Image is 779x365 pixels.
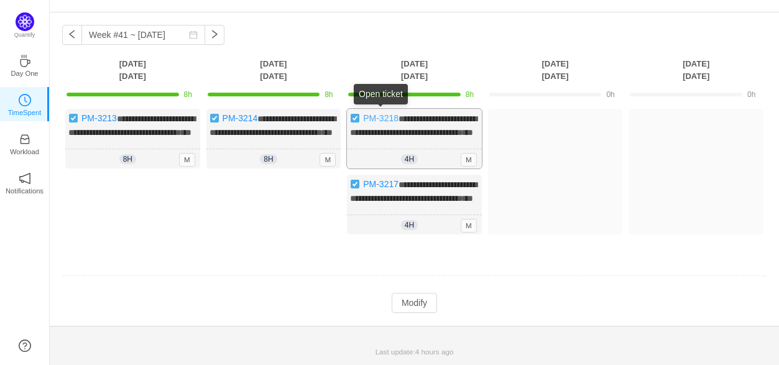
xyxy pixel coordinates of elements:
[203,57,344,83] th: [DATE] [DATE]
[376,348,454,356] span: Last update:
[354,84,408,104] div: Open ticket
[392,293,437,313] button: Modify
[11,68,38,79] p: Day One
[363,179,399,189] a: PM-3217
[81,25,205,45] input: Select a week
[210,113,219,123] img: 10738
[606,90,614,99] span: 0h
[184,90,192,99] span: 8h
[325,90,333,99] span: 8h
[19,133,31,146] i: icon: inbox
[62,57,203,83] th: [DATE] [DATE]
[461,153,477,167] span: M
[189,30,198,39] i: icon: calendar
[19,176,31,188] a: icon: notificationNotifications
[19,58,31,71] a: icon: coffeeDay One
[461,219,477,233] span: M
[401,220,418,230] span: 4h
[119,154,136,164] span: 8h
[350,179,360,189] img: 10738
[415,348,454,356] span: 4 hours ago
[8,107,42,118] p: TimeSpent
[179,153,195,167] span: M
[401,154,418,164] span: 4h
[350,113,360,123] img: 10738
[320,153,336,167] span: M
[260,154,277,164] span: 8h
[19,137,31,149] a: icon: inboxWorkload
[10,146,39,157] p: Workload
[62,25,82,45] button: icon: left
[16,12,34,31] img: Quantify
[344,57,485,83] th: [DATE] [DATE]
[19,340,31,352] a: icon: question-circle
[19,94,31,106] i: icon: clock-circle
[68,113,78,123] img: 10738
[6,185,44,196] p: Notifications
[625,57,767,83] th: [DATE] [DATE]
[485,57,626,83] th: [DATE] [DATE]
[466,90,474,99] span: 8h
[363,113,399,123] a: PM-3218
[14,31,35,40] p: Quantify
[81,113,117,123] a: PM-3213
[19,55,31,67] i: icon: coffee
[19,98,31,110] a: icon: clock-circleTimeSpent
[747,90,755,99] span: 0h
[223,113,258,123] a: PM-3214
[205,25,224,45] button: icon: right
[19,172,31,185] i: icon: notification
